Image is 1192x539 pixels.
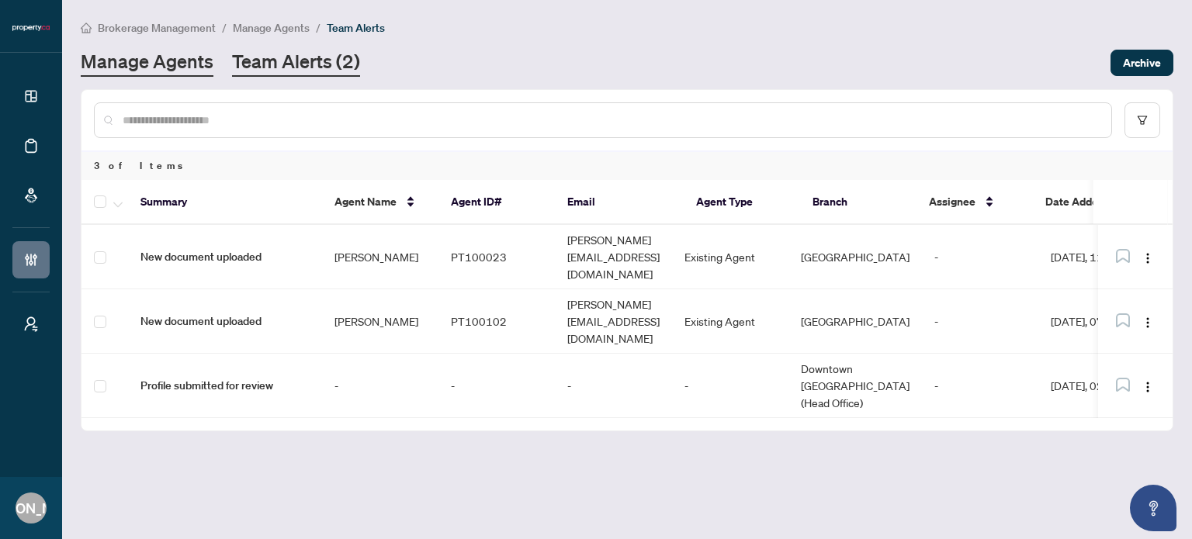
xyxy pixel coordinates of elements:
th: Email [555,180,684,225]
span: Profile submitted for review [140,377,310,394]
th: Date Added [1033,180,1173,225]
span: Archive [1123,50,1161,75]
span: New document uploaded [140,248,310,265]
span: Agent Name [334,193,397,210]
td: - [555,354,672,418]
li: / [316,19,321,36]
td: [PERSON_NAME] [322,225,438,289]
td: - [922,354,1038,418]
img: logo [12,23,50,33]
li: / [222,19,227,36]
button: Archive [1111,50,1173,76]
a: Team Alerts (2) [232,49,360,77]
td: [GEOGRAPHIC_DATA] [788,289,922,354]
button: Open asap [1130,485,1176,531]
td: Downtown [GEOGRAPHIC_DATA] (Head Office) [788,354,922,418]
img: Logo [1142,381,1154,393]
th: Agent ID# [438,180,555,225]
img: Logo [1142,252,1154,264]
td: [PERSON_NAME] [322,289,438,354]
td: - [922,225,1038,289]
button: Logo [1135,309,1160,333]
div: 3 of Items [81,150,1173,180]
td: [PERSON_NAME][EMAIL_ADDRESS][DOMAIN_NAME] [555,289,672,354]
button: Logo [1135,244,1160,269]
button: filter [1124,102,1160,138]
td: [DATE], 07:34pm [1038,289,1178,354]
th: Branch [800,180,917,225]
a: Manage Agents [81,49,213,77]
span: Manage Agents [233,21,310,35]
th: Agent Type [684,180,800,225]
th: Summary [128,180,322,225]
td: Existing Agent [672,289,788,354]
span: user-switch [23,316,39,332]
td: Existing Agent [672,225,788,289]
span: Brokerage Management [98,21,216,35]
td: - [922,289,1038,354]
th: Assignee [917,180,1033,225]
span: Date Added [1045,193,1104,210]
span: Team Alerts [327,21,385,35]
td: PT100102 [438,289,555,354]
td: [DATE], 02:24pm [1038,354,1178,418]
td: PT100023 [438,225,555,289]
th: Agent Name [322,180,438,225]
td: - [672,354,788,418]
img: Logo [1142,316,1154,329]
td: - [322,354,438,418]
span: home [81,22,92,33]
td: - [438,354,555,418]
td: [DATE], 11:44pm [1038,225,1178,289]
td: [GEOGRAPHIC_DATA] [788,225,922,289]
button: Logo [1135,373,1160,398]
span: filter [1137,115,1148,126]
td: [PERSON_NAME][EMAIL_ADDRESS][DOMAIN_NAME] [555,225,672,289]
span: New document uploaded [140,313,310,330]
span: Assignee [929,193,975,210]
